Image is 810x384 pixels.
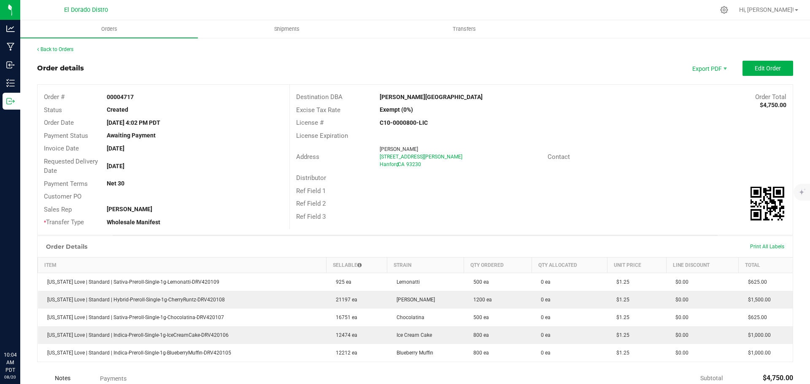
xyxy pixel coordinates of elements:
inline-svg: Inventory [6,79,15,87]
span: [US_STATE] Love | Standard | Sativa-Preroll-Single-1g-Lemonatti-DRV420109 [43,279,219,285]
span: , [397,161,398,167]
th: Unit Price [607,257,666,273]
iframe: Resource center [8,317,34,342]
span: 0 ea [537,332,551,338]
span: [US_STATE] Love | Standard | Sativa-Preroll-Single-1g-Chocolatina-DRV420107 [43,314,224,320]
inline-svg: Inbound [6,61,15,69]
span: Distributor [296,174,326,182]
span: 12212 ea [332,350,357,356]
span: Blueberry Muffin [392,350,433,356]
span: 500 ea [469,279,489,285]
span: Chocolatina [392,314,424,320]
span: 0 ea [537,279,551,285]
a: Transfers [375,20,553,38]
span: [PERSON_NAME] [392,297,435,303]
span: Order Total [755,93,786,101]
span: [STREET_ADDRESS][PERSON_NAME] [380,154,462,160]
span: Transfer Type [44,218,84,226]
p: 08/20 [4,374,16,380]
span: $1.25 [612,350,629,356]
span: $1.25 [612,332,629,338]
p: 10:04 AM PDT [4,351,16,374]
span: [PERSON_NAME] [380,146,418,152]
span: Hi, [PERSON_NAME]! [739,6,794,13]
th: Line Discount [666,257,739,273]
strong: [PERSON_NAME] [107,206,152,212]
span: $1.25 [612,297,629,303]
span: 800 ea [469,332,489,338]
strong: Awaiting Payment [107,132,156,139]
span: 1200 ea [469,297,492,303]
span: 12474 ea [332,332,357,338]
th: Strain [387,257,464,273]
strong: $4,750.00 [760,102,786,108]
span: 800 ea [469,350,489,356]
div: Manage settings [719,6,729,14]
span: Print All Labels [750,244,784,250]
span: Order Date [44,119,74,126]
span: $4,750.00 [763,374,793,382]
span: $625.00 [744,314,767,320]
div: Order details [37,63,84,73]
span: Invoice Date [44,145,79,152]
span: Contact [548,153,570,161]
strong: [DATE] 4:02 PM PDT [107,119,160,126]
span: Status [44,106,62,114]
span: Payment Terms [44,180,88,188]
span: $625.00 [744,279,767,285]
span: 93230 [406,161,421,167]
inline-svg: Manufacturing [6,43,15,51]
span: 0 ea [537,297,551,303]
span: $0.00 [671,297,688,303]
span: El Dorado Distro [64,6,108,13]
span: $0.00 [671,350,688,356]
a: Back to Orders [37,46,73,52]
span: 21197 ea [332,297,357,303]
qrcode: 00004717 [751,187,784,220]
span: Excise Tax Rate [296,106,340,114]
span: Hanford [380,161,399,167]
span: 925 ea [332,279,351,285]
span: CA [398,161,405,167]
span: $0.00 [671,332,688,338]
inline-svg: Analytics [6,24,15,33]
span: Subtotal [700,375,723,381]
th: Total [739,257,793,273]
th: Item [38,257,327,273]
span: $1,500.00 [744,297,771,303]
img: Scan me! [751,187,784,220]
span: Transfers [441,25,487,33]
span: License # [296,119,324,126]
strong: [PERSON_NAME][GEOGRAPHIC_DATA] [380,94,483,100]
span: $0.00 [671,279,688,285]
span: [US_STATE] Love | Standard | Indica-Preroll-Single-1g-IceCreamCake-DRV420106 [43,332,229,338]
span: $1,000.00 [744,350,771,356]
span: 16751 ea [332,314,357,320]
span: Customer PO [44,193,81,200]
li: Export PDF [683,61,734,76]
span: $1.25 [612,314,629,320]
span: Ref Field 3 [296,213,326,220]
span: Payment Status [44,132,88,140]
span: 0 ea [537,350,551,356]
inline-svg: Outbound [6,97,15,105]
span: Edit Order [755,65,781,72]
h1: Order Details [46,243,87,250]
span: Requested Delivery Date [44,158,98,175]
strong: C10-0000800-LIC [380,119,428,126]
th: Qty Allocated [532,257,607,273]
span: [US_STATE] Love | Standard | Hybrid-Preroll-Single-1g-CherryRuntz-DRV420108 [43,297,225,303]
span: Ref Field 1 [296,187,326,195]
span: Shipments [263,25,311,33]
span: Ref Field 2 [296,200,326,207]
span: Orders [90,25,129,33]
strong: Net 30 [107,180,124,187]
span: Lemonatti [392,279,420,285]
strong: Wholesale Manifest [107,219,160,226]
strong: [DATE] [107,145,124,152]
span: $1.25 [612,279,629,285]
span: Destination DBA [296,93,343,101]
span: Address [296,153,319,161]
a: Orders [20,20,198,38]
